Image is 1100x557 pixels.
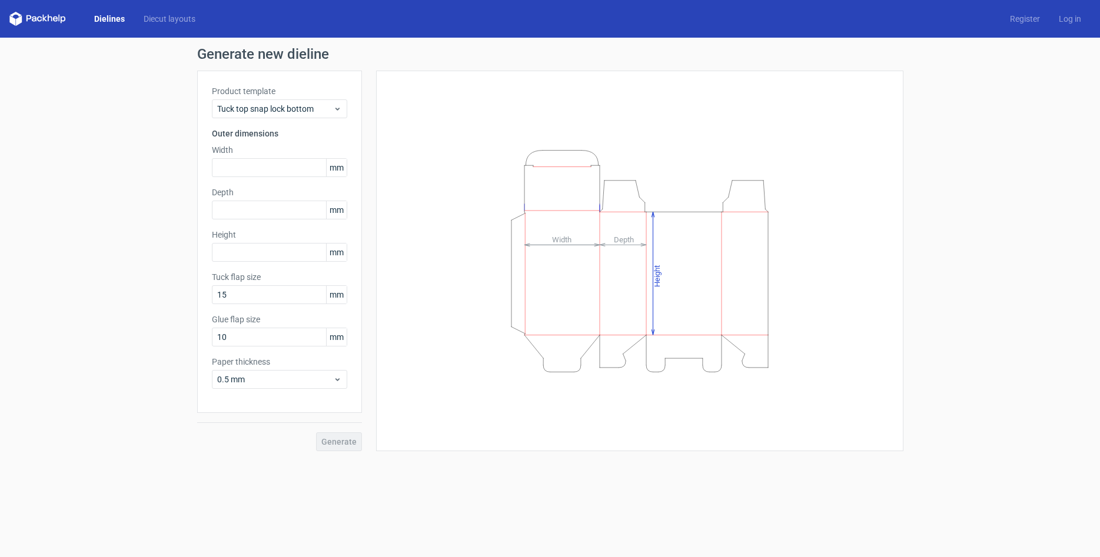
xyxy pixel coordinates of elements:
span: mm [326,328,347,346]
tspan: Height [653,265,662,286]
span: mm [326,159,347,176]
a: Dielines [85,13,134,25]
label: Paper thickness [212,356,347,368]
label: Depth [212,186,347,198]
h1: Generate new dieline [197,47,903,61]
a: Log in [1049,13,1091,25]
span: 0.5 mm [217,373,333,385]
span: mm [326,244,347,261]
span: Tuck top snap lock bottom [217,103,333,115]
label: Glue flap size [212,313,347,325]
a: Register [1001,13,1049,25]
tspan: Width [551,235,571,244]
h3: Outer dimensions [212,128,347,139]
a: Diecut layouts [134,13,205,25]
tspan: Depth [614,235,634,244]
label: Tuck flap size [212,271,347,283]
label: Product template [212,85,347,97]
label: Height [212,229,347,241]
label: Width [212,144,347,156]
span: mm [326,201,347,219]
span: mm [326,286,347,303]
